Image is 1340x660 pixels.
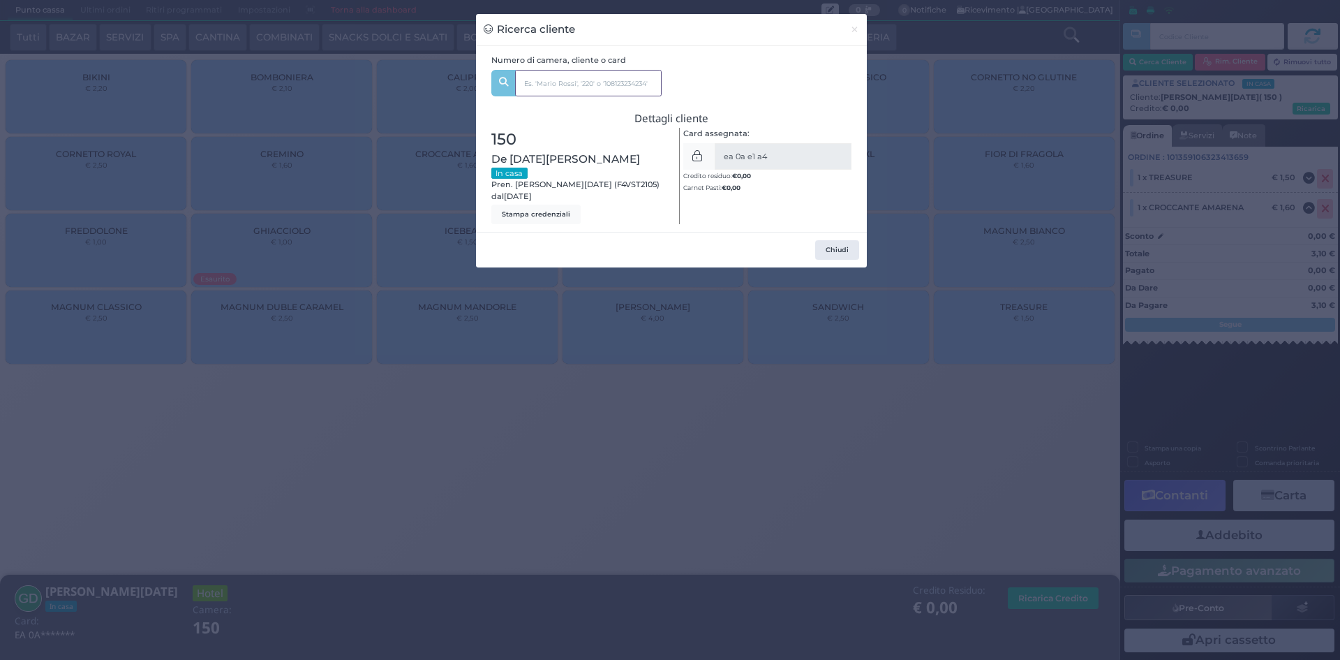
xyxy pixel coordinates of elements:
[491,128,516,152] span: 150
[850,22,859,37] span: ×
[842,14,867,45] button: Chiudi
[491,54,626,66] label: Numero di camera, cliente o card
[683,184,740,191] small: Carnet Pasti:
[683,172,751,179] small: Credito residuo:
[504,191,532,203] span: [DATE]
[484,22,575,38] h3: Ricerca cliente
[815,240,859,260] button: Chiudi
[491,205,581,224] button: Stampa credenziali
[491,112,852,124] h3: Dettagli cliente
[683,128,750,140] label: Card assegnata:
[727,183,740,192] span: 0,00
[737,171,751,180] span: 0,00
[722,184,740,191] b: €
[491,168,528,179] small: In casa
[491,151,640,167] span: De [DATE][PERSON_NAME]
[515,70,662,96] input: Es. 'Mario Rossi', '220' o '108123234234'
[484,128,671,224] div: Pren. [PERSON_NAME][DATE] (F4VST2105) dal
[732,172,751,179] b: €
